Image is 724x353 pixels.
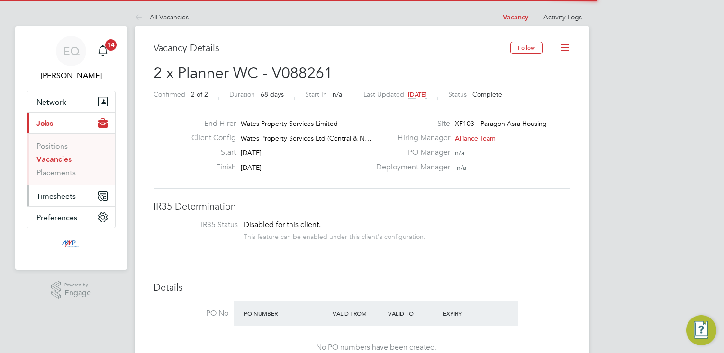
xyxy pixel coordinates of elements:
span: Complete [472,90,502,98]
span: [DATE] [241,149,262,157]
label: Client Config [184,133,236,143]
span: Preferences [36,213,77,222]
button: Engage Resource Center [686,315,716,345]
a: All Vacancies [135,13,189,21]
label: Duration [229,90,255,98]
label: Confirmed [154,90,185,98]
a: Positions [36,141,68,150]
label: End Hirer [184,119,236,129]
button: Timesheets [27,185,115,206]
label: Last Updated [363,90,404,98]
label: Deployment Manager [371,162,450,172]
a: Go to home page [27,238,116,253]
label: Start In [305,90,327,98]
span: Wates Property Services Limited [241,119,338,128]
a: Powered byEngage [51,281,91,299]
button: Jobs [27,113,115,133]
button: Network [27,91,115,112]
span: 2 x Planner WC - V088261 [154,64,333,82]
span: XF103 - Paragon Asra Housing [455,119,547,128]
label: Hiring Manager [371,133,450,143]
a: 14 [93,36,112,66]
a: Activity Logs [543,13,582,21]
div: This feature can be enabled under this client's configuration. [244,230,425,241]
a: Placements [36,168,76,177]
img: mmpconsultancy-logo-retina.png [58,238,85,253]
label: Start [184,148,236,158]
span: EQ [63,45,80,57]
button: Preferences [27,207,115,228]
span: Powered by [64,281,91,289]
span: Network [36,97,66,106]
span: Jobs [36,119,53,128]
label: Site [371,119,450,129]
span: 68 days [261,90,284,98]
label: Status [448,90,467,98]
h3: Details [154,281,570,293]
div: Valid From [330,305,386,322]
span: Alliance Team [455,134,496,142]
div: No PO numbers have been created. [244,343,509,353]
label: PO No [154,309,228,318]
span: n/a [455,149,464,157]
span: n/a [333,90,342,98]
span: 14 [105,39,117,51]
h3: IR35 Determination [154,200,570,212]
span: 2 of 2 [191,90,208,98]
a: Vacancy [503,13,528,21]
div: Expiry [441,305,496,322]
button: Follow [510,42,543,54]
span: Engage [64,289,91,297]
span: [DATE] [241,163,262,172]
a: EQ[PERSON_NAME] [27,36,116,81]
span: Wates Property Services Ltd (Central & N… [241,134,371,142]
span: Eva Quinn [27,70,116,81]
div: Jobs [27,133,115,185]
nav: Main navigation [15,26,127,270]
span: Timesheets [36,192,76,201]
h3: Vacancy Details [154,42,510,54]
span: [DATE] [408,90,427,98]
div: PO Number [242,305,330,322]
div: Valid To [386,305,441,322]
span: n/a [457,163,466,172]
label: PO Manager [371,148,450,158]
label: Finish [184,162,236,172]
span: Disabled for this client. [244,220,321,229]
a: Vacancies [36,155,72,164]
label: IR35 Status [163,220,238,230]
